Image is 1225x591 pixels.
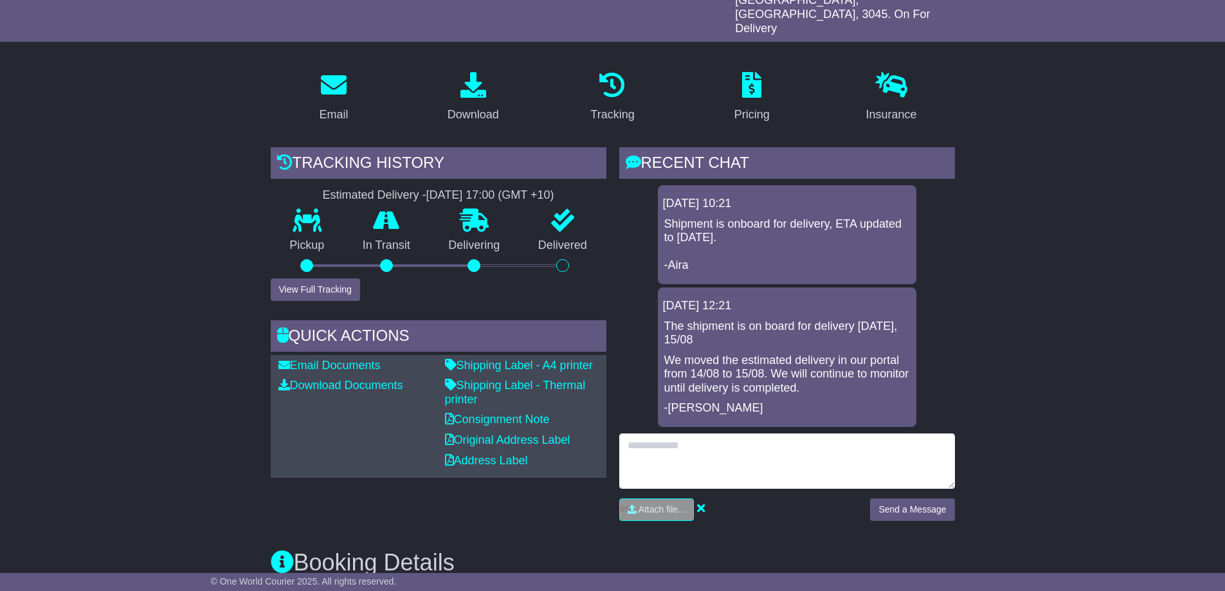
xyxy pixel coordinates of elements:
[664,354,910,396] p: We moved the estimated delivery in our portal from 14/08 to 15/08. We will continue to monitor un...
[311,68,356,128] a: Email
[271,278,360,301] button: View Full Tracking
[448,106,499,123] div: Download
[734,106,770,123] div: Pricing
[445,359,593,372] a: Shipping Label - A4 printer
[870,498,954,521] button: Send a Message
[426,188,554,203] div: [DATE] 17:00 (GMT +10)
[211,576,397,586] span: © One World Courier 2025. All rights reserved.
[582,68,642,128] a: Tracking
[866,106,917,123] div: Insurance
[858,68,925,128] a: Insurance
[726,68,778,128] a: Pricing
[271,188,606,203] div: Estimated Delivery -
[278,359,381,372] a: Email Documents
[664,320,910,347] p: The shipment is on board for delivery [DATE], 15/08
[271,320,606,355] div: Quick Actions
[439,68,507,128] a: Download
[445,413,550,426] a: Consignment Note
[430,239,520,253] p: Delivering
[590,106,634,123] div: Tracking
[271,550,955,576] h3: Booking Details
[664,217,910,273] p: Shipment is onboard for delivery, ETA updated to [DATE]. -Aira
[445,433,570,446] a: Original Address Label
[619,147,955,182] div: RECENT CHAT
[445,454,528,467] a: Address Label
[271,239,344,253] p: Pickup
[278,379,403,392] a: Download Documents
[343,239,430,253] p: In Transit
[664,401,910,415] p: -[PERSON_NAME]
[445,379,586,406] a: Shipping Label - Thermal printer
[319,106,348,123] div: Email
[519,239,606,253] p: Delivered
[271,147,606,182] div: Tracking history
[663,197,911,211] div: [DATE] 10:21
[663,299,911,313] div: [DATE] 12:21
